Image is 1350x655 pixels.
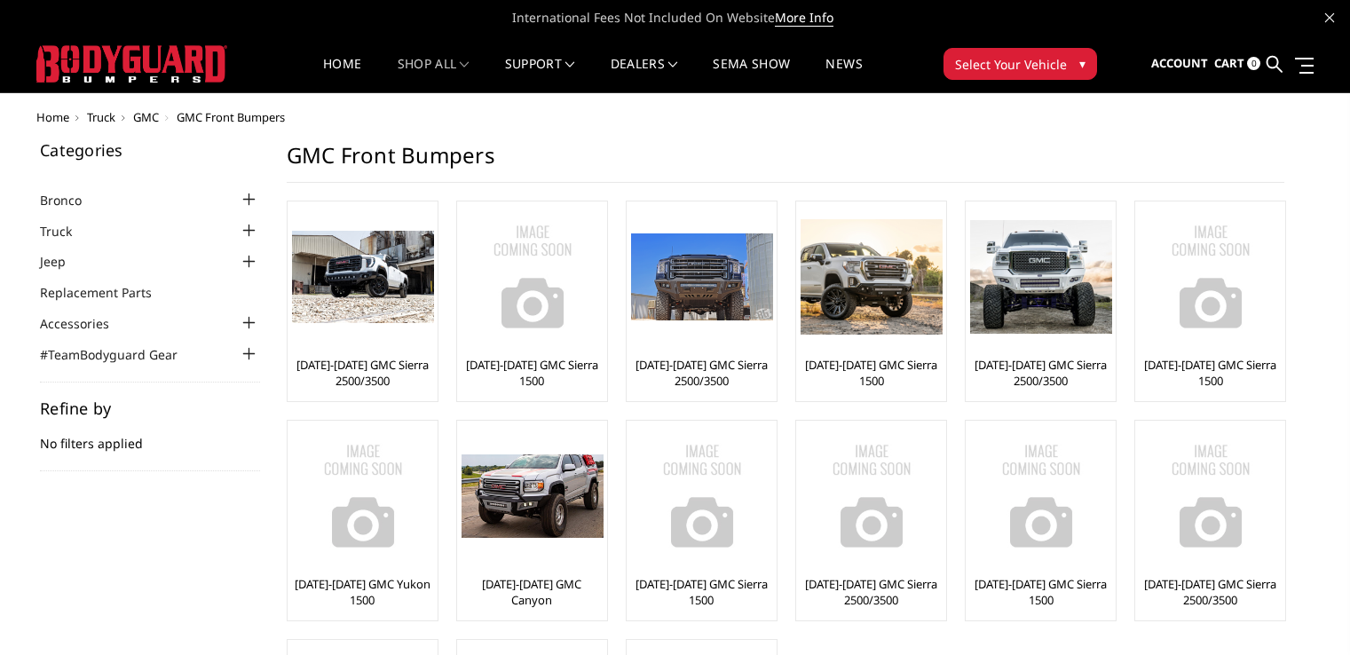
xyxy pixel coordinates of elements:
[1151,40,1208,88] a: Account
[631,425,773,567] img: No Image
[801,576,942,608] a: [DATE]-[DATE] GMC Sierra 2500/3500
[323,58,361,92] a: Home
[1214,55,1244,71] span: Cart
[1140,357,1281,389] a: [DATE]-[DATE] GMC Sierra 1500
[292,425,433,567] a: No Image
[1140,425,1281,567] a: No Image
[398,58,470,92] a: shop all
[970,576,1111,608] a: [DATE]-[DATE] GMC Sierra 1500
[36,45,227,83] img: BODYGUARD BUMPERS
[611,58,678,92] a: Dealers
[177,109,285,125] span: GMC Front Bumpers
[40,191,104,209] a: Bronco
[292,576,433,608] a: [DATE]-[DATE] GMC Yukon 1500
[1214,40,1260,88] a: Cart 0
[1151,55,1208,71] span: Account
[40,400,260,416] h5: Refine by
[292,357,433,389] a: [DATE]-[DATE] GMC Sierra 2500/3500
[40,142,260,158] h5: Categories
[801,425,942,567] a: No Image
[287,142,1284,183] h1: GMC Front Bumpers
[801,425,943,567] img: No Image
[1140,206,1282,348] img: No Image
[505,58,575,92] a: Support
[40,222,94,241] a: Truck
[292,425,434,567] img: No Image
[40,314,131,333] a: Accessories
[1140,206,1281,348] a: No Image
[133,109,159,125] a: GMC
[775,9,833,27] a: More Info
[462,357,603,389] a: [DATE]-[DATE] GMC Sierra 1500
[40,283,174,302] a: Replacement Parts
[462,576,603,608] a: [DATE]-[DATE] GMC Canyon
[87,109,115,125] a: Truck
[631,357,772,389] a: [DATE]-[DATE] GMC Sierra 2500/3500
[955,55,1067,74] span: Select Your Vehicle
[943,48,1097,80] button: Select Your Vehicle
[40,400,260,471] div: No filters applied
[1079,54,1086,73] span: ▾
[40,252,88,271] a: Jeep
[631,576,772,608] a: [DATE]-[DATE] GMC Sierra 1500
[462,206,604,348] img: No Image
[36,109,69,125] a: Home
[1140,425,1282,567] img: No Image
[713,58,790,92] a: SEMA Show
[462,206,603,348] a: No Image
[825,58,862,92] a: News
[631,425,772,567] a: No Image
[970,425,1112,567] img: No Image
[801,357,942,389] a: [DATE]-[DATE] GMC Sierra 1500
[1247,57,1260,70] span: 0
[970,357,1111,389] a: [DATE]-[DATE] GMC Sierra 2500/3500
[40,345,200,364] a: #TeamBodyguard Gear
[1140,576,1281,608] a: [DATE]-[DATE] GMC Sierra 2500/3500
